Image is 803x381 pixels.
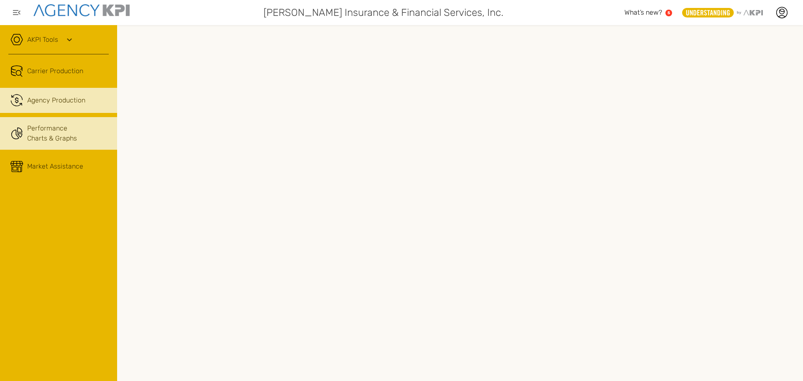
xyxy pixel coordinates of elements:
[33,4,130,16] img: agencykpi-logo-550x69-2d9e3fa8.png
[27,95,85,105] span: Agency Production
[27,35,58,45] a: AKPI Tools
[263,5,504,20] span: [PERSON_NAME] Insurance & Financial Services, Inc.
[27,161,83,171] div: Market Assistance
[27,66,83,76] span: Carrier Production
[665,10,672,16] a: 5
[667,10,670,15] text: 5
[624,8,662,16] span: What’s new?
